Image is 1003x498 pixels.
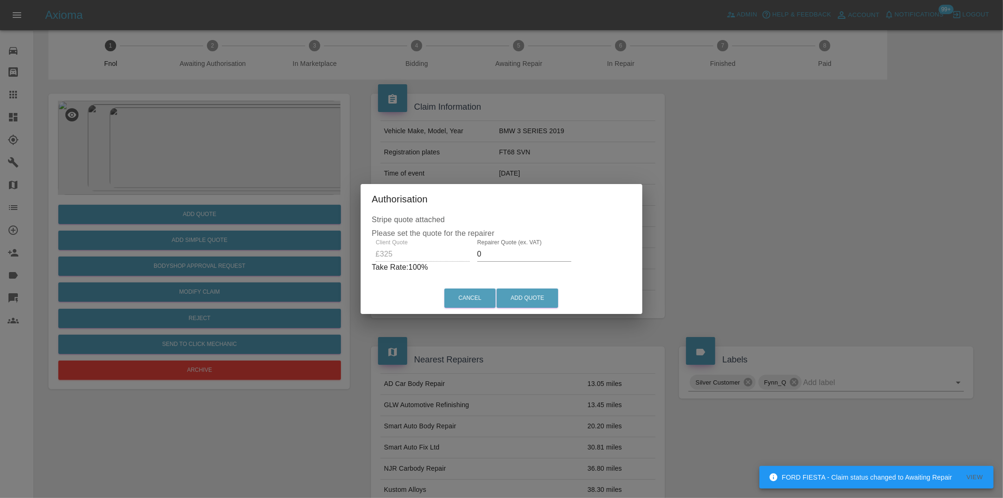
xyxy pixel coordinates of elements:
[372,262,632,273] p: Take Rate: 100 %
[497,289,558,308] button: Add Quote
[769,469,952,486] div: FORD FIESTA - Claim status changed to Awaiting Repair
[372,214,632,225] p: Stripe quote attached
[361,184,643,214] h2: Authorisation
[960,470,990,485] button: View
[444,289,496,308] button: Cancel
[372,214,632,240] p: Please set the quote for the repairer
[376,239,408,247] label: Client Quote
[477,239,542,247] label: Repairer Quote (ex. VAT)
